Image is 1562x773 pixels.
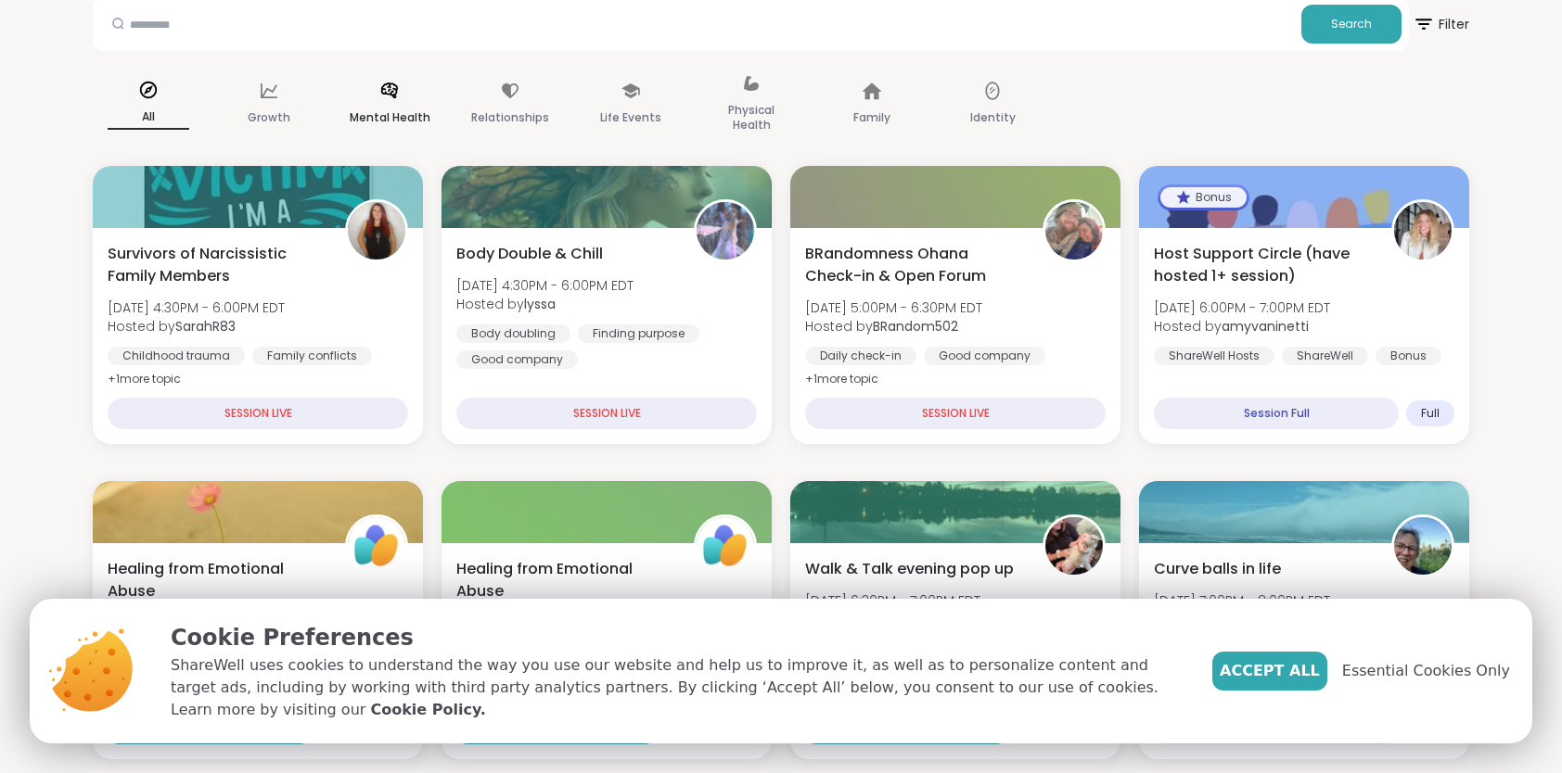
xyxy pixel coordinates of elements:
img: BRandom502 [1045,202,1103,260]
p: ShareWell uses cookies to understand the way you use our website and help us to improve it, as we... [171,654,1183,721]
p: Mental Health [350,107,430,129]
div: Good company [924,347,1045,365]
b: lyssa [524,295,556,313]
span: [DATE] 6:00PM - 7:00PM EDT [1154,298,1330,317]
p: Family [853,107,890,129]
span: Healing from Emotional Abuse [108,558,325,602]
div: ShareWell [1282,347,1368,365]
a: Cookie Policy. [370,699,485,721]
div: SESSION LIVE [805,398,1106,429]
img: ShareWell [697,517,754,575]
div: Finding purpose [578,324,699,343]
span: Full [1421,406,1440,421]
img: lyssa [697,202,754,260]
b: SarahR83 [175,317,236,336]
span: Essential Cookies Only [1342,660,1510,682]
span: Hosted by [108,317,285,336]
div: Bonus [1160,187,1247,208]
div: Childhood trauma [108,347,245,365]
div: Body doubling [456,324,570,343]
img: SarahR83 [348,202,405,260]
span: Host Support Circle (have hosted 1+ session) [1154,243,1371,287]
span: Hosted by [456,295,634,313]
p: Cookie Preferences [171,621,1183,654]
span: Accept All [1220,660,1320,682]
img: ShareWell [348,517,405,575]
b: BRandom502 [873,317,958,336]
b: amyvaninetti [1222,317,1309,336]
span: Walk & Talk evening pop up [805,558,1014,580]
p: All [108,106,189,130]
span: Search [1331,16,1372,32]
img: Sunnyt [1045,517,1103,575]
span: Survivors of Narcissistic Family Members [108,243,325,287]
div: Bonus [1376,347,1441,365]
span: [DATE] 5:00PM - 6:30PM EDT [805,298,982,317]
p: Growth [248,107,290,129]
span: [DATE] 4:30PM - 6:00PM EDT [456,276,634,295]
p: Identity [970,107,1016,129]
img: amyvaninetti [1394,202,1452,260]
p: Physical Health [711,99,792,136]
span: Curve balls in life [1154,558,1281,580]
span: [DATE] 7:00PM - 8:00PM EDT [1154,591,1330,610]
p: Relationships [471,107,549,129]
button: Search [1301,5,1402,44]
span: Hosted by [805,317,982,336]
button: Accept All [1212,652,1327,691]
div: Session Full [1154,398,1399,429]
span: [DATE] 6:30PM - 7:00PM EDT [805,591,980,610]
div: Daily check-in [805,347,916,365]
span: BRandomness Ohana Check-in & Open Forum [805,243,1022,287]
span: [DATE] 4:30PM - 6:00PM EDT [108,298,285,317]
p: Life Events [600,107,661,129]
div: SESSION LIVE [456,398,757,429]
div: ShareWell Hosts [1154,347,1274,365]
div: Family conflicts [252,347,372,365]
img: Lori246 [1394,517,1452,575]
div: Good company [456,350,578,369]
div: SESSION LIVE [108,398,408,429]
span: Body Double & Chill [456,243,603,265]
span: Hosted by [1154,317,1330,336]
span: Healing from Emotional Abuse [456,558,673,602]
span: Filter [1413,2,1469,46]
